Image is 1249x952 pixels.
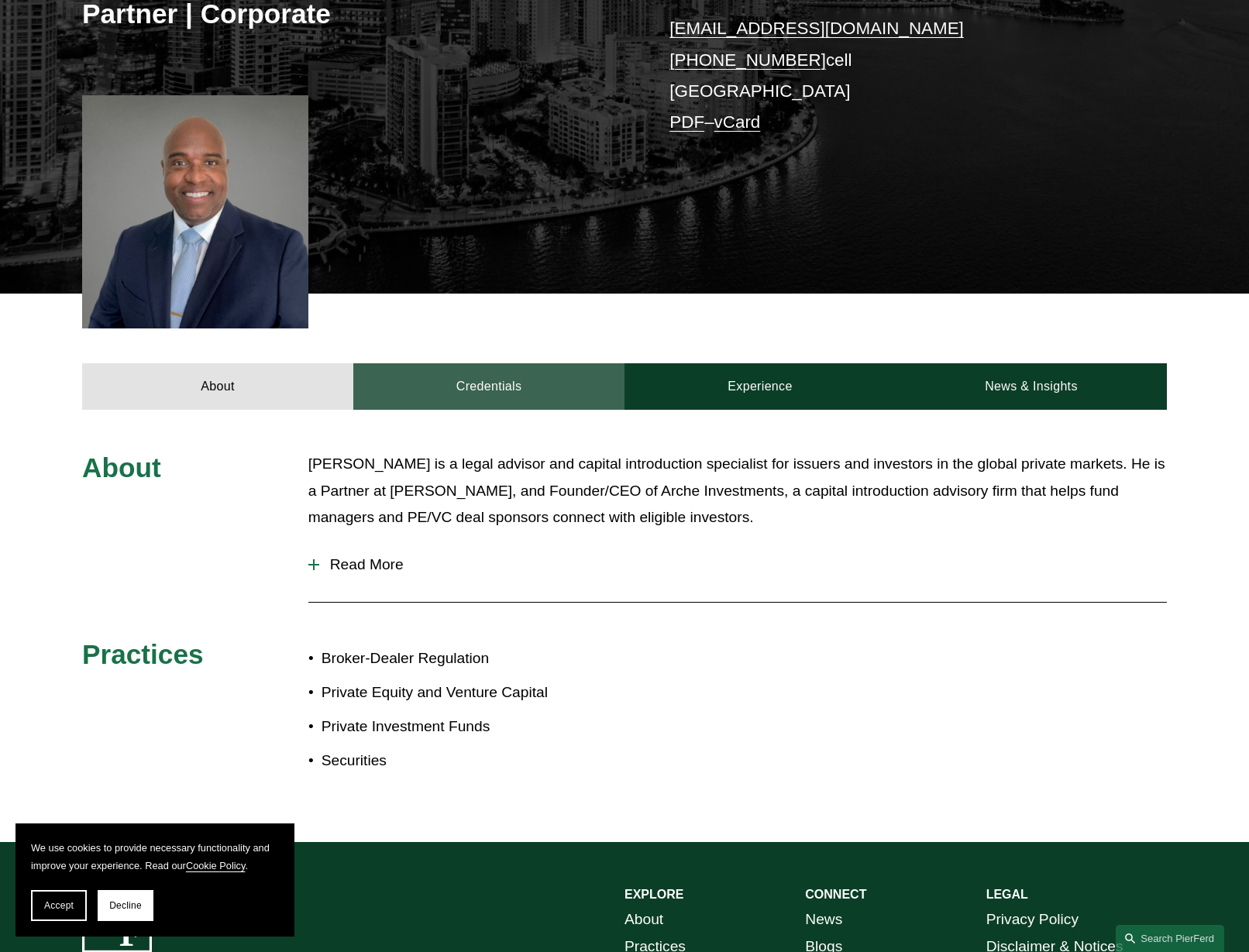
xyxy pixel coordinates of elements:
button: Accept [31,890,87,921]
p: Broker-Dealer Regulation [322,645,624,672]
a: Cookie Policy [186,860,246,871]
button: Decline [98,890,153,921]
span: Read More [319,556,1167,573]
a: [PHONE_NUMBER] [669,50,826,70]
span: Accept [44,900,74,911]
button: Read More [308,545,1167,585]
a: Privacy Policy [986,906,1079,933]
p: We use cookies to provide necessary functionality and improve your experience. Read our . [31,839,279,875]
a: PDF [669,112,704,132]
section: Cookie banner [15,823,294,937]
strong: CONNECT [805,888,866,901]
span: About [82,452,161,483]
a: Credentials [353,363,624,410]
strong: EXPLORE [624,888,683,901]
p: Private Investment Funds [322,713,624,741]
p: cell [GEOGRAPHIC_DATA] – [669,13,1121,138]
a: News & Insights [896,363,1167,410]
a: Search this site [1116,925,1224,952]
span: Decline [109,900,142,911]
a: vCard [714,112,761,132]
p: [PERSON_NAME] is a legal advisor and capital introduction specialist for issuers and investors in... [308,451,1167,531]
p: Private Equity and Venture Capital [322,679,624,706]
a: Experience [624,363,896,410]
a: News [805,906,842,933]
span: Practices [82,639,204,669]
a: About [82,363,353,410]
a: About [624,906,663,933]
p: Securities [322,748,624,775]
strong: LEGAL [986,888,1028,901]
a: [EMAIL_ADDRESS][DOMAIN_NAME] [669,19,963,38]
